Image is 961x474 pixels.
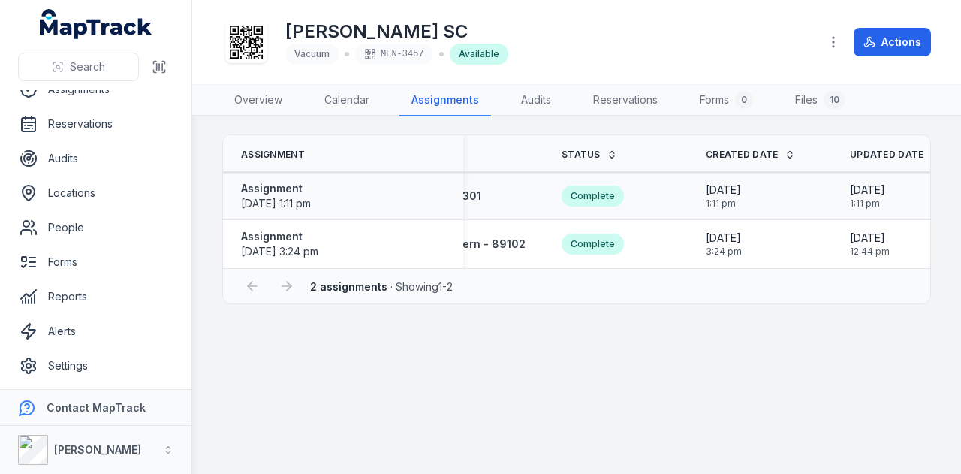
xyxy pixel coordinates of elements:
[12,316,179,346] a: Alerts
[222,85,294,116] a: Overview
[47,401,146,414] strong: Contact MapTrack
[70,59,105,74] span: Search
[241,229,318,259] a: Assignment[DATE] 3:24 pm
[688,85,765,116] a: Forms0
[241,197,311,210] time: 8/15/2025, 1:11:08 PM
[310,280,387,293] strong: 2 assignments
[850,149,924,161] span: Updated Date
[12,351,179,381] a: Settings
[12,213,179,243] a: People
[12,143,179,174] a: Audits
[562,234,624,255] div: Complete
[241,149,305,161] span: Assignment
[241,181,311,196] strong: Assignment
[450,44,508,65] div: Available
[241,245,318,258] time: 8/14/2025, 3:24:20 PM
[12,282,179,312] a: Reports
[241,245,318,258] span: [DATE] 3:24 pm
[735,91,753,109] div: 0
[706,149,795,161] a: Created Date
[824,91,845,109] div: 10
[706,149,779,161] span: Created Date
[241,181,311,211] a: Assignment[DATE] 1:11 pm
[706,183,741,198] span: [DATE]
[706,231,742,258] time: 8/14/2025, 3:24:20 PM
[562,186,624,207] div: Complete
[581,85,670,116] a: Reservations
[294,48,330,59] span: Vacuum
[850,183,885,198] span: [DATE]
[312,85,381,116] a: Calendar
[562,149,617,161] a: Status
[850,246,890,258] span: 12:44 pm
[706,183,741,210] time: 8/15/2025, 1:11:08 PM
[509,85,563,116] a: Audits
[706,246,742,258] span: 3:24 pm
[40,9,152,39] a: MapTrack
[850,231,890,246] span: [DATE]
[706,198,741,210] span: 1:11 pm
[54,443,141,456] strong: [PERSON_NAME]
[12,178,179,208] a: Locations
[783,85,857,116] a: Files10
[850,183,885,210] time: 8/15/2025, 1:11:18 PM
[850,231,890,258] time: 8/15/2025, 12:44:49 PM
[399,85,491,116] a: Assignments
[850,149,941,161] a: Updated Date
[12,109,179,139] a: Reservations
[241,229,318,244] strong: Assignment
[285,20,508,44] h1: [PERSON_NAME] SC
[18,53,139,81] button: Search
[355,44,433,65] div: MEN-3457
[850,198,885,210] span: 1:11 pm
[706,231,742,246] span: [DATE]
[12,247,179,277] a: Forms
[310,280,453,293] span: · Showing 1 - 2
[854,28,931,56] button: Actions
[241,197,311,210] span: [DATE] 1:11 pm
[562,149,601,161] span: Status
